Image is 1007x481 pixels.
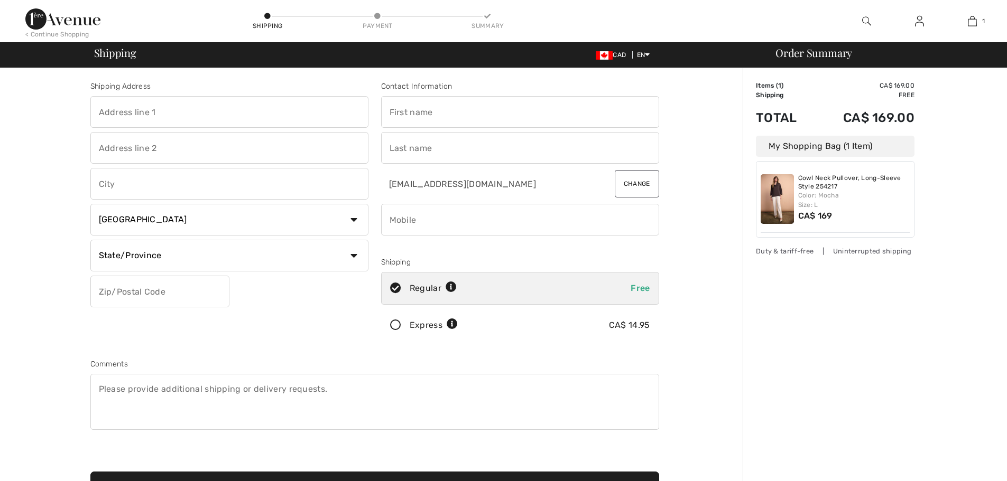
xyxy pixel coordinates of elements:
[596,51,630,59] span: CAD
[798,191,910,210] div: Color: Mocha Size: L
[631,283,650,293] span: Free
[381,257,659,268] div: Shipping
[381,96,659,128] input: First name
[778,82,781,89] span: 1
[915,15,924,27] img: My Info
[907,15,932,28] a: Sign In
[756,81,814,90] td: Items ( )
[90,359,659,370] div: Comments
[756,246,914,256] div: Duty & tariff-free | Uninterrupted shipping
[362,21,393,31] div: Payment
[609,319,650,332] div: CA$ 14.95
[381,204,659,235] input: Mobile
[862,15,871,27] img: search the website
[381,168,590,200] input: E-mail
[25,8,100,30] img: 1ère Avenue
[756,100,814,136] td: Total
[763,48,1001,58] div: Order Summary
[756,90,814,100] td: Shipping
[982,16,985,26] span: 1
[761,174,794,224] img: Cowl Neck Pullover, Long-Sleeve Style 254217
[90,276,229,307] input: Zip/Postal Code
[25,30,89,39] div: < Continue Shopping
[615,170,659,197] button: Change
[381,81,659,92] div: Contact Information
[968,15,977,27] img: My Bag
[798,211,833,221] span: CA$ 169
[637,51,650,59] span: EN
[814,100,914,136] td: CA$ 169.00
[381,132,659,164] input: Last name
[472,21,503,31] div: Summary
[596,51,613,60] img: Canadian Dollar
[90,81,368,92] div: Shipping Address
[410,282,457,295] div: Regular
[90,96,368,128] input: Address line 1
[410,319,458,332] div: Express
[798,174,910,191] a: Cowl Neck Pullover, Long-Sleeve Style 254217
[946,15,998,27] a: 1
[814,90,914,100] td: Free
[756,136,914,157] div: My Shopping Bag (1 Item)
[94,48,136,58] span: Shipping
[814,81,914,90] td: CA$ 169.00
[90,132,368,164] input: Address line 2
[90,168,368,200] input: City
[252,21,283,31] div: Shipping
